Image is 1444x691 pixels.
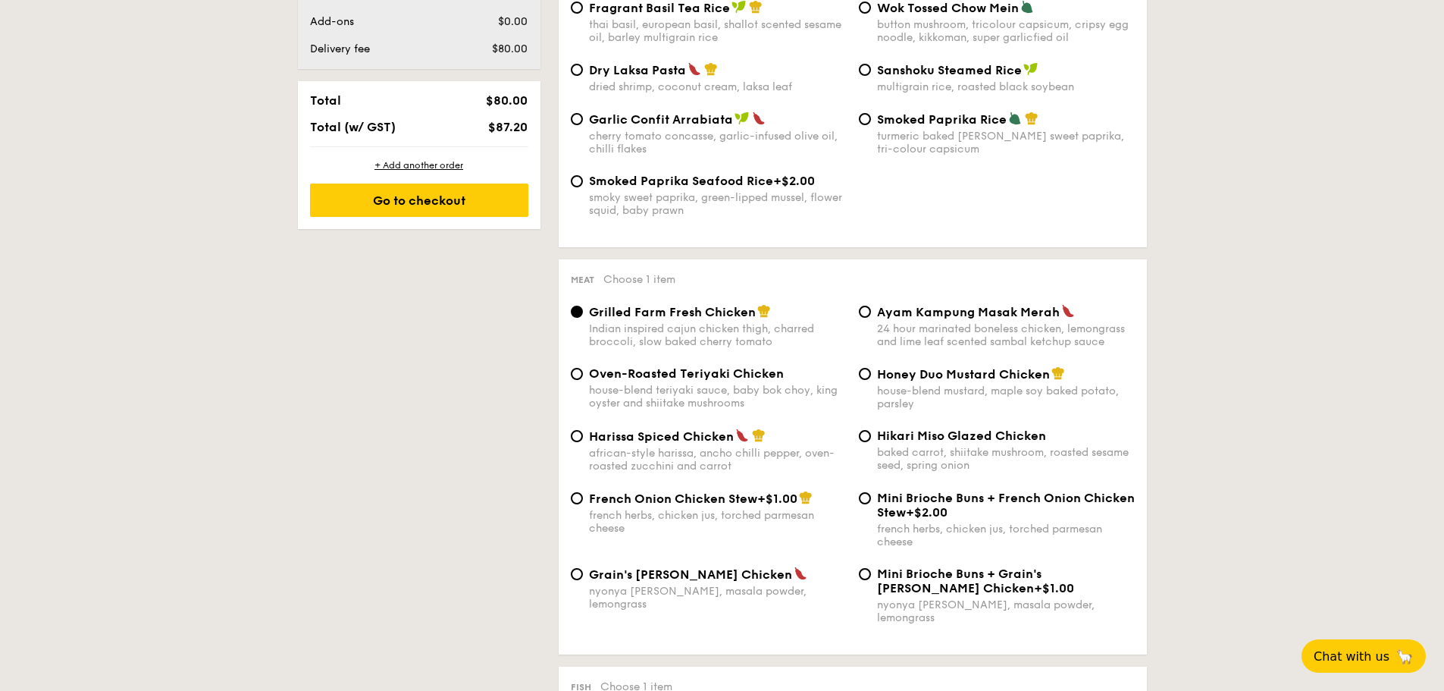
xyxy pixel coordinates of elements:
span: Garlic Confit Arrabiata [589,112,733,127]
div: turmeric baked [PERSON_NAME] sweet paprika, tri-colour capsicum [877,130,1135,155]
img: icon-vegan.f8ff3823.svg [1023,62,1038,76]
input: Hikari Miso Glazed Chickenbaked carrot, shiitake mushroom, roasted sesame seed, spring onion [859,430,871,442]
span: French Onion Chicken Stew [589,492,757,506]
div: multigrain rice, roasted black soybean [877,80,1135,93]
span: Chat with us [1314,649,1389,664]
div: african-style harissa, ancho chilli pepper, oven-roasted zucchini and carrot [589,447,847,473]
img: icon-spicy.37a8142b.svg [688,62,701,76]
img: icon-chef-hat.a58ddaea.svg [752,429,766,442]
img: icon-spicy.37a8142b.svg [1061,304,1075,318]
input: Ayam Kampung Masak Merah24 hour marinated boneless chicken, lemongrass and lime leaf scented samb... [859,306,871,318]
span: Total (w/ GST) [310,120,396,134]
img: icon-chef-hat.a58ddaea.svg [1051,366,1065,380]
input: Oven-Roasted Teriyaki Chickenhouse-blend teriyaki sauce, baby bok choy, king oyster and shiitake ... [571,368,583,380]
span: Ayam Kampung Masak Merah [877,305,1060,319]
span: $87.20 [488,120,528,134]
input: Grilled Farm Fresh ChickenIndian inspired cajun chicken thigh, charred broccoli, slow baked cherr... [571,306,583,318]
input: Wok Tossed Chow Meinbutton mushroom, tricolour capsicum, cripsy egg noodle, kikkoman, super garli... [859,2,871,14]
img: icon-vegetarian.fe4039eb.svg [1008,112,1022,125]
div: Indian inspired cajun chicken thigh, charred broccoli, slow baked cherry tomato [589,322,847,348]
div: house-blend teriyaki sauce, baby bok choy, king oyster and shiitake mushrooms [589,384,847,410]
span: Mini Brioche Buns + Grain's [PERSON_NAME] Chicken [877,567,1041,595]
span: Add-ons [310,15,354,28]
span: Grilled Farm Fresh Chicken [589,305,756,319]
span: Smoked Paprika Seafood Rice [589,174,773,188]
div: nyonya [PERSON_NAME], masala powder, lemongrass [589,585,847,611]
input: Fragrant Basil Tea Ricethai basil, european basil, shallot scented sesame oil, barley multigrain ... [571,2,583,14]
div: + Add another order [310,159,528,171]
span: Honey Duo Mustard Chicken [877,367,1050,382]
input: Grain's [PERSON_NAME] Chickennyonya [PERSON_NAME], masala powder, lemongrass [571,568,583,580]
input: Harissa Spiced Chickenafrican-style harissa, ancho chilli pepper, oven-roasted zucchini and carrot [571,430,583,442]
div: button mushroom, tricolour capsicum, cripsy egg noodle, kikkoman, super garlicfied oil [877,18,1135,44]
img: icon-spicy.37a8142b.svg [794,567,807,580]
span: $0.00 [498,15,528,28]
div: cherry tomato concasse, garlic-infused olive oil, chilli flakes [589,130,847,155]
span: Hikari Miso Glazed Chicken [877,429,1046,443]
img: icon-chef-hat.a58ddaea.svg [1025,112,1038,125]
span: Meat [571,275,594,285]
span: Harissa Spiced Chicken [589,429,734,444]
span: Delivery fee [310,42,370,55]
div: 24 hour marinated boneless chicken, lemongrass and lime leaf scented sambal ketchup sauce [877,322,1135,348]
span: +$2.00 [906,505,948,520]
img: icon-spicy.37a8142b.svg [735,429,749,442]
input: Smoked Paprika Seafood Rice+$2.00smoky sweet paprika, green-lipped mussel, flower squid, baby prawn [571,175,583,187]
span: Grain's [PERSON_NAME] Chicken [589,567,792,582]
span: $80.00 [486,93,528,108]
span: Smoked Paprika Rice [877,112,1007,127]
img: icon-vegan.f8ff3823.svg [735,112,750,125]
img: icon-chef-hat.a58ddaea.svg [799,491,813,504]
div: nyonya [PERSON_NAME], masala powder, lemongrass [877,598,1135,624]
span: 🦙 [1395,648,1414,665]
div: dried shrimp, coconut cream, laksa leaf [589,80,847,93]
span: Oven-Roasted Teriyaki Chicken [589,366,784,381]
input: Smoked Paprika Riceturmeric baked [PERSON_NAME] sweet paprika, tri-colour capsicum [859,113,871,125]
span: Choose 1 item [603,273,675,286]
span: $80.00 [492,42,528,55]
button: Chat with us🦙 [1301,639,1426,673]
div: smoky sweet paprika, green-lipped mussel, flower squid, baby prawn [589,191,847,217]
img: icon-chef-hat.a58ddaea.svg [704,62,718,76]
input: Dry Laksa Pastadried shrimp, coconut cream, laksa leaf [571,64,583,76]
input: Mini Brioche Buns + French Onion Chicken Stew+$2.00french herbs, chicken jus, torched parmesan ch... [859,492,871,504]
span: +$1.00 [757,492,797,506]
img: icon-chef-hat.a58ddaea.svg [757,304,771,318]
div: Go to checkout [310,184,528,217]
input: French Onion Chicken Stew+$1.00french herbs, chicken jus, torched parmesan cheese [571,492,583,504]
span: +$1.00 [1034,581,1074,595]
span: Wok Tossed Chow Mein [877,1,1019,15]
input: Honey Duo Mustard Chickenhouse-blend mustard, maple soy baked potato, parsley [859,368,871,380]
div: house-blend mustard, maple soy baked potato, parsley [877,385,1135,410]
span: Mini Brioche Buns + French Onion Chicken Stew [877,491,1135,520]
span: +$2.00 [773,174,815,188]
div: thai basil, european basil, shallot scented sesame oil, barley multigrain rice [589,18,847,44]
div: baked carrot, shiitake mushroom, roasted sesame seed, spring onion [877,446,1135,472]
span: Sanshoku Steamed Rice [877,63,1022,77]
span: Dry Laksa Pasta [589,63,686,77]
span: Fragrant Basil Tea Rice [589,1,730,15]
input: Mini Brioche Buns + Grain's [PERSON_NAME] Chicken+$1.00nyonya [PERSON_NAME], masala powder, lemon... [859,568,871,580]
input: Sanshoku Steamed Ricemultigrain rice, roasted black soybean [859,64,871,76]
input: Garlic Confit Arrabiatacherry tomato concasse, garlic-infused olive oil, chilli flakes [571,113,583,125]
span: Total [310,93,341,108]
div: french herbs, chicken jus, torched parmesan cheese [589,509,847,535]
div: french herbs, chicken jus, torched parmesan cheese [877,523,1135,548]
img: icon-spicy.37a8142b.svg [752,112,766,125]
